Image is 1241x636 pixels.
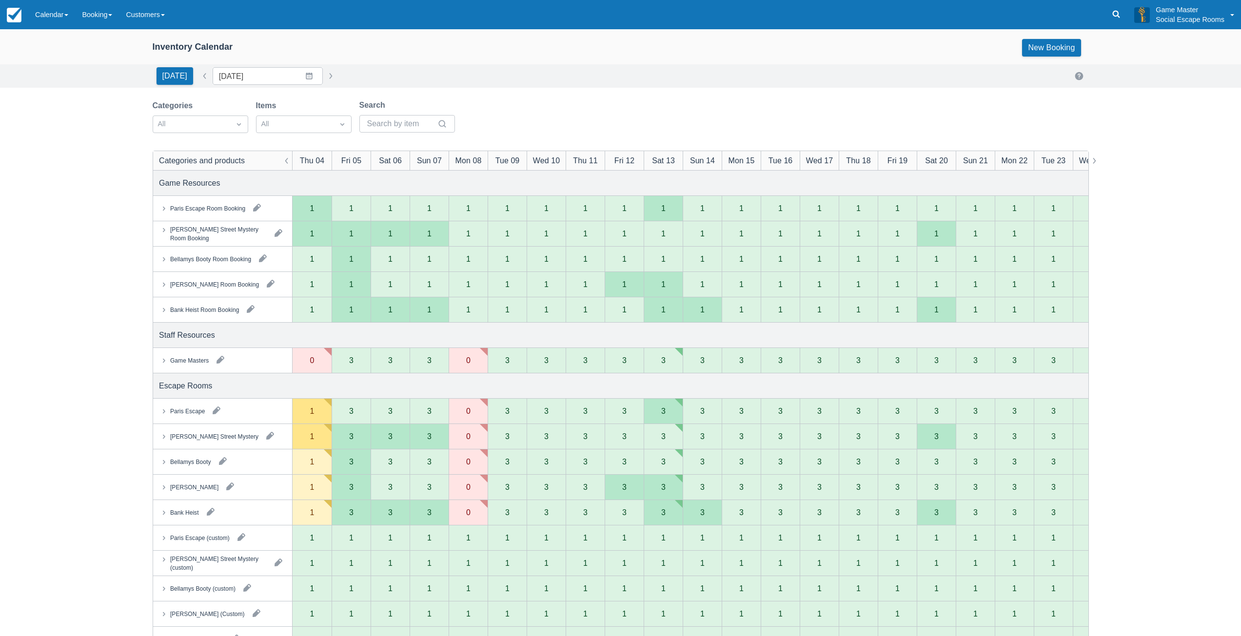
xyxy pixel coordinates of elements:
div: 1 [817,534,822,541]
div: 3 [856,356,861,364]
div: 1 [622,534,627,541]
div: 1 [505,255,510,263]
div: 3 [1051,508,1056,516]
div: 1 [349,230,354,237]
div: 1 [895,230,900,237]
input: Search by item [367,115,435,133]
div: 1 [349,306,354,313]
div: 1 [388,306,393,313]
div: 3 [934,407,939,415]
div: 1 [817,280,822,288]
div: 3 [856,407,861,415]
div: 3 [856,432,861,440]
div: 3 [778,356,783,364]
div: 3 [622,508,627,516]
div: 3 [583,432,588,440]
div: 1 [505,306,510,313]
div: 3 [661,356,666,364]
div: 3 [934,356,939,364]
div: 1 [856,534,861,541]
img: A3 [1134,7,1150,22]
div: 3 [1051,432,1056,440]
div: Paris Escape [170,406,204,415]
div: 1 [856,204,861,212]
div: 1 [583,534,588,541]
div: 3 [700,356,705,364]
div: 1 [1051,306,1056,313]
div: 3 [427,432,432,440]
div: 3 [739,483,744,491]
div: 1 [427,534,432,541]
div: 3 [349,432,354,440]
span: Dropdown icon [234,119,244,129]
div: 1 [973,255,978,263]
div: 1 [388,559,393,567]
div: 1 [934,230,939,237]
div: 1 [349,255,354,263]
div: 1 [583,204,588,212]
div: 1 [817,230,822,237]
a: New Booking [1022,39,1081,57]
div: 3 [739,508,744,516]
div: 1 [349,559,354,567]
p: Social Escape Rooms [1156,15,1224,24]
div: 3 [1012,458,1017,465]
div: 0 [466,483,471,491]
div: Bellamys Booty [170,457,211,466]
div: 1 [661,306,666,313]
div: Wed 10 [532,154,559,166]
div: 3 [1051,458,1056,465]
div: 1 [544,306,549,313]
div: 1 [856,306,861,313]
div: 1 [544,280,549,288]
div: Fri 05 [341,154,361,166]
div: 1 [310,534,314,541]
div: 1 [310,306,314,313]
div: 1 [973,230,978,237]
div: 3 [934,458,939,465]
div: 1 [505,204,510,212]
div: 1 [817,204,822,212]
div: 3 [388,432,393,440]
div: 3 [427,483,432,491]
div: 3 [349,458,354,465]
div: 3 [583,407,588,415]
div: 3 [895,356,900,364]
div: Fri 19 [887,154,907,166]
div: Sat 06 [379,154,402,166]
input: Date [213,67,323,85]
div: Thu 11 [573,154,597,166]
div: 3 [895,483,900,491]
div: Mon 08 [455,154,481,166]
div: 3 [973,458,978,465]
div: 1 [739,204,744,212]
div: 3 [817,508,822,516]
div: 1 [622,230,627,237]
label: Items [256,100,280,112]
div: 0 [466,356,471,364]
div: Escape Rooms [159,380,212,391]
div: Tue 23 [1041,154,1065,166]
div: 1 [700,280,705,288]
div: 0 [466,407,471,415]
div: 1 [778,255,783,263]
div: 1 [973,280,978,288]
div: 1 [310,255,314,263]
div: 1 [466,230,471,237]
div: 1 [895,255,900,263]
div: 3 [544,356,549,364]
div: 1 [661,280,666,288]
div: 3 [739,407,744,415]
div: 1 [856,230,861,237]
div: 1 [1012,255,1017,263]
div: 1 [310,280,314,288]
div: Wed 24 [1079,154,1105,166]
div: 3 [856,508,861,516]
div: 3 [427,508,432,516]
div: 1 [622,255,627,263]
div: 1 [388,534,393,541]
div: Mon 22 [1001,154,1027,166]
div: 3 [700,432,705,440]
div: 3 [973,356,978,364]
div: 1 [1012,204,1017,212]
